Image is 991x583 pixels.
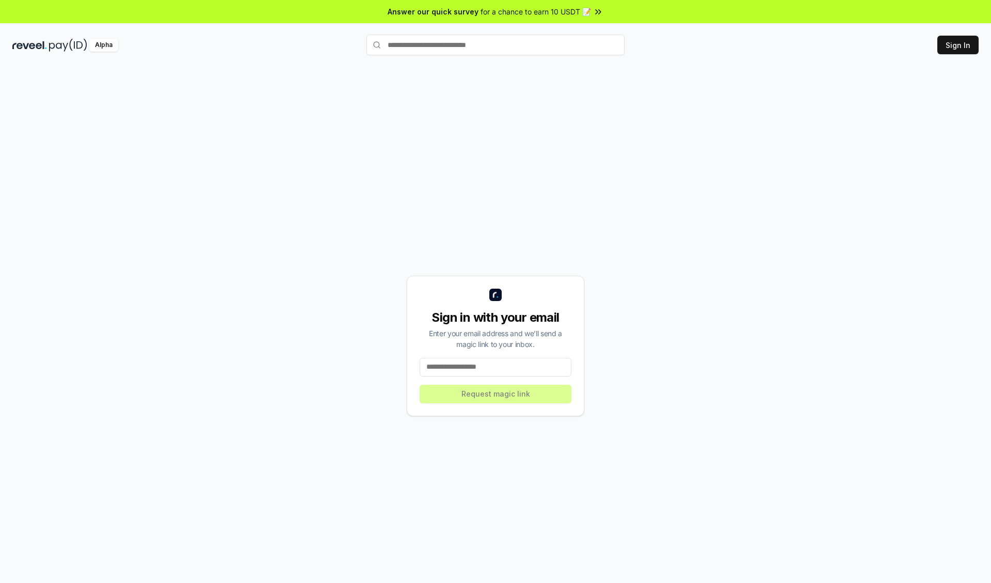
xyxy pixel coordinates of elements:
div: Enter your email address and we’ll send a magic link to your inbox. [420,328,571,350]
img: logo_small [489,289,502,301]
div: Sign in with your email [420,309,571,326]
img: pay_id [49,39,87,52]
div: Alpha [89,39,118,52]
button: Sign In [937,36,979,54]
img: reveel_dark [12,39,47,52]
span: Answer our quick survey [388,6,478,17]
span: for a chance to earn 10 USDT 📝 [481,6,591,17]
